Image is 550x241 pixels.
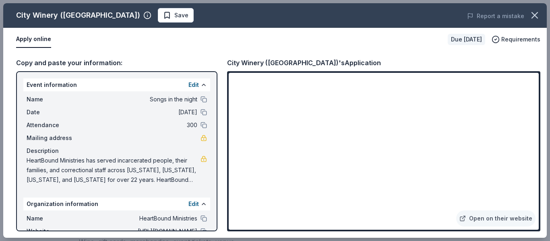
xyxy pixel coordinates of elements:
span: HeartBound Ministries [81,214,197,223]
span: [DATE] [81,107,197,117]
span: Name [27,95,81,104]
span: Date [27,107,81,117]
div: Description [27,146,207,156]
div: Due [DATE] [448,34,485,45]
div: City Winery ([GEOGRAPHIC_DATA])'s Application [227,58,381,68]
span: Save [174,10,188,20]
button: Edit [188,199,199,209]
button: Report a mistake [467,11,524,21]
span: Attendance [27,120,81,130]
span: Name [27,214,81,223]
div: Event information [23,78,210,91]
div: Organization information [23,198,210,210]
a: Open on their website [456,210,536,227]
span: Requirements [501,35,540,44]
span: HeartBound Ministries has served incarcerated people, their families, and correctional staff acro... [27,156,201,185]
span: 300 [81,120,197,130]
span: Website [27,227,81,236]
button: Requirements [492,35,540,44]
span: [URL][DOMAIN_NAME] [81,227,197,236]
div: Copy and paste your information: [16,58,217,68]
span: Songs in the night [81,95,197,104]
button: Apply online [16,31,51,48]
div: City Winery ([GEOGRAPHIC_DATA]) [16,9,140,22]
span: Mailing address [27,133,81,143]
button: Save [158,8,194,23]
button: Edit [188,80,199,90]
